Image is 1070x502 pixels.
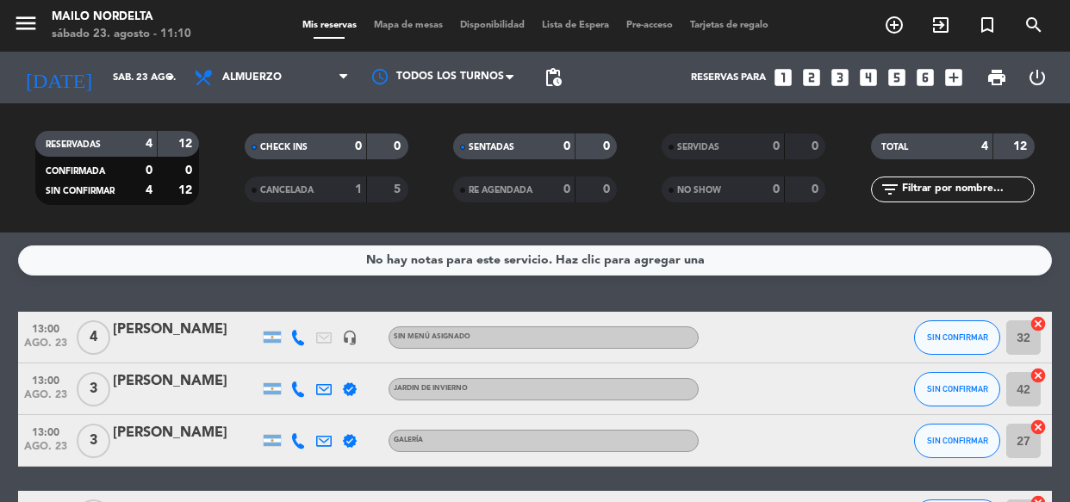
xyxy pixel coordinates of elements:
i: cancel [1030,418,1047,436]
button: SIN CONFIRMAR [914,372,1000,406]
span: SENTADAS [469,143,514,152]
span: SIN CONFIRMAR [927,332,988,342]
button: menu [13,10,39,42]
i: exit_to_app [930,15,951,35]
i: looks_two [800,66,823,89]
i: search [1023,15,1044,35]
span: 4 [77,320,110,355]
span: pending_actions [543,67,563,88]
div: LOG OUT [1017,52,1058,103]
span: 3 [77,372,110,406]
span: print [986,67,1007,88]
span: GALERÍA [394,437,423,443]
strong: 0 [394,140,404,152]
div: No hay notas para este servicio. Haz clic para agregar una [366,251,705,270]
i: menu [13,10,39,36]
strong: 5 [394,183,404,195]
span: RESERVADAS [46,140,101,149]
i: verified [342,381,358,397]
span: NO SHOW [677,186,721,195]
span: SIN CONFIRMAR [927,384,988,394]
span: Pre-acceso [618,21,681,30]
i: looks_4 [857,66,880,89]
span: Lista de Espera [533,21,618,30]
span: CONFIRMADA [46,167,105,176]
span: JARDIN DE INVIERNO [394,385,468,392]
strong: 4 [146,138,152,150]
button: SIN CONFIRMAR [914,424,1000,458]
strong: 0 [603,183,613,195]
strong: 4 [146,184,152,196]
span: 13:00 [24,421,67,441]
span: 13:00 [24,369,67,389]
i: filter_list [880,179,900,200]
strong: 0 [812,140,822,152]
i: cancel [1030,367,1047,384]
span: 13:00 [24,318,67,338]
strong: 0 [773,140,780,152]
span: 3 [77,424,110,458]
strong: 0 [773,183,780,195]
i: verified [342,433,358,449]
span: Almuerzo [222,71,282,84]
span: SIN CONFIRMAR [927,436,988,445]
button: SIN CONFIRMAR [914,320,1000,355]
i: headset_mic [342,330,358,345]
strong: 12 [1013,140,1030,152]
i: looks_3 [829,66,851,89]
span: Sin menú asignado [394,333,470,340]
i: [DATE] [13,59,104,96]
strong: 1 [355,183,362,195]
i: arrow_drop_down [160,67,181,88]
strong: 0 [603,140,613,152]
span: ago. 23 [24,389,67,409]
strong: 0 [812,183,822,195]
i: turned_in_not [977,15,998,35]
span: SIN CONFIRMAR [46,187,115,195]
span: Tarjetas de regalo [681,21,777,30]
span: Mis reservas [294,21,365,30]
div: [PERSON_NAME] [113,422,259,444]
strong: 12 [178,184,196,196]
span: Disponibilidad [451,21,533,30]
i: looks_5 [886,66,908,89]
strong: 0 [185,164,196,177]
span: Reservas para [691,72,766,84]
div: sábado 23. agosto - 11:10 [52,26,191,43]
div: [PERSON_NAME] [113,370,259,393]
i: looks_one [772,66,794,89]
strong: 4 [981,140,988,152]
span: RE AGENDADA [469,186,532,195]
span: ago. 23 [24,441,67,461]
strong: 12 [178,138,196,150]
span: Mapa de mesas [365,21,451,30]
span: TOTAL [881,143,908,152]
i: power_settings_new [1027,67,1048,88]
strong: 0 [146,164,152,177]
span: CANCELADA [260,186,314,195]
strong: 0 [563,140,570,152]
input: Filtrar por nombre... [900,180,1034,199]
span: SERVIDAS [677,143,719,152]
div: Mailo Nordelta [52,9,191,26]
strong: 0 [355,140,362,152]
i: add_circle_outline [884,15,905,35]
span: ago. 23 [24,338,67,357]
strong: 0 [563,183,570,195]
i: looks_6 [914,66,936,89]
div: [PERSON_NAME] [113,319,259,341]
span: CHECK INS [260,143,308,152]
i: cancel [1030,315,1047,332]
i: add_box [942,66,965,89]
